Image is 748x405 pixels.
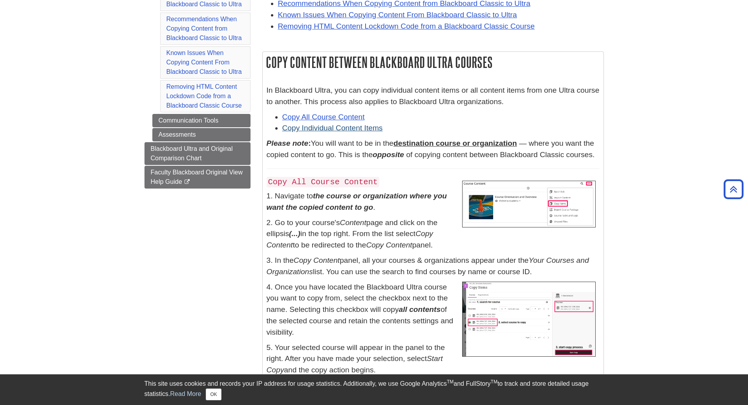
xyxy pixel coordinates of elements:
div: This site uses cookies and records your IP address for usage statistics. Additionally, we use Goo... [144,379,604,400]
em: Please note [267,139,309,147]
p: You will want to be in the — where you want the copied content to go. This is the of copying cont... [267,138,600,161]
sup: TM [491,379,497,385]
a: Faculty Blackboard Original View Help Guide [144,166,251,189]
strong: : [267,139,311,147]
strong: all contents [399,305,441,313]
p: 4. Once you have located the Blackboard Ultra course you want to copy from, select the checkbox n... [267,282,600,338]
a: Communication Tools [152,114,251,127]
a: Recommendations When Copying Content from Blackboard Classic to Ultra [166,16,242,41]
em: Start Copy [267,354,443,374]
a: Copy All Course Content [282,113,365,121]
strong: the course or organization where you want the copied content to go [267,192,447,211]
em: Content [340,218,366,227]
em: (...) [289,229,300,238]
p: 1. Navigate to . [267,191,600,213]
em: Your Courses and Organizations [267,256,589,276]
button: Close [206,389,221,400]
strong: opposite [373,150,404,159]
a: Assessments [152,128,251,141]
h2: Copy Content Between Blackboard Ultra Courses [263,52,604,73]
em: Copy Content [267,229,433,249]
a: Copy Individual Content Items [282,124,383,132]
sup: TM [447,379,454,385]
p: 2. Go to your course's page and click on the ellipsis in the top right. From the list select to b... [267,217,600,251]
i: This link opens in a new window [184,180,190,185]
p: 3. In the panel, all your courses & organizations appear under the list. You can use the search t... [267,255,600,278]
a: Known Issues When Copying Content From Blackboard Classic to Ultra [278,11,517,19]
a: Removing HTML Content Lockdown Code from a Blackboard Classic Course [166,83,242,109]
span: Blackboard Ultra and Original Comparison Chart [151,145,233,161]
p: 5. Your selected course will appear in the panel to the right. After you have made your selection... [267,342,600,376]
a: Removing HTML Content Lockdown Code from a Blackboard Classic Course [278,22,535,30]
em: Copy Content [294,256,340,264]
a: Back to Top [721,184,746,194]
a: Known Issues When Copying Content From Blackboard Classic to Ultra [166,49,242,75]
u: destination course or organization [393,139,517,147]
a: Blackboard Ultra and Original Comparison Chart [144,142,251,165]
code: Copy All Course Content [267,177,380,187]
span: Faculty Blackboard Original View Help Guide [151,169,243,185]
em: Copy Content [366,241,412,249]
p: In Blackboard Ultra, you can copy individual content items or all content items from one Ultra co... [267,85,600,108]
a: Read More [170,390,201,397]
